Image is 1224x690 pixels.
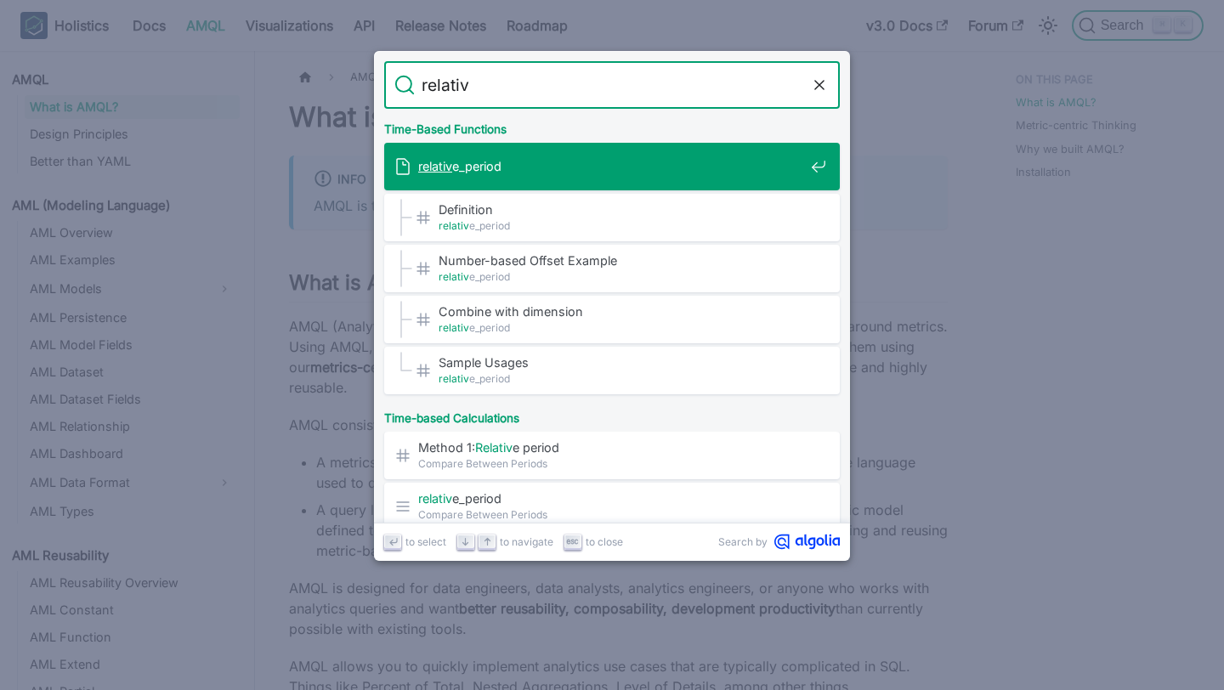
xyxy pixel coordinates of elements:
[439,218,804,234] span: e_period
[439,270,469,283] mark: relativ
[774,534,840,550] svg: Algolia
[384,143,840,190] a: relative_period
[566,535,579,548] svg: Escape key
[439,201,804,218] span: Definition​
[418,455,804,472] span: Compare Between Periods
[384,347,840,394] a: Sample Usages​relative_period
[481,535,494,548] svg: Arrow up
[405,534,446,550] span: to select
[439,320,804,336] span: e_period
[418,159,452,173] mark: relativ
[384,432,840,479] a: Method 1:Relative period​Compare Between Periods
[384,194,840,241] a: Definition​relative_period
[418,491,452,506] mark: relativ
[418,506,804,523] span: Compare Between Periods
[387,535,399,548] svg: Enter key
[415,61,809,109] input: Search docs
[384,245,840,292] a: Number-based Offset Example​relative_period
[718,534,840,550] a: Search byAlgolia
[439,372,469,385] mark: relativ
[439,370,804,387] span: e_period
[500,534,553,550] span: to navigate
[439,321,469,334] mark: relativ
[809,75,830,95] button: Clear the query
[718,534,768,550] span: Search by
[586,534,623,550] span: to close
[439,303,804,320] span: Combine with dimension​
[384,483,840,530] a: relative_periodCompare Between Periods
[418,158,804,174] span: e_period
[439,219,469,232] mark: relativ
[439,354,804,370] span: Sample Usages​
[418,439,804,455] span: Method 1: e period​
[459,535,472,548] svg: Arrow down
[439,252,804,269] span: Number-based Offset Example​
[381,109,843,143] div: Time-Based Functions
[381,398,843,432] div: Time-based Calculations
[439,269,804,285] span: e_period
[418,490,804,506] span: e_period
[384,296,840,343] a: Combine with dimension​relative_period
[475,440,513,455] mark: Relativ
